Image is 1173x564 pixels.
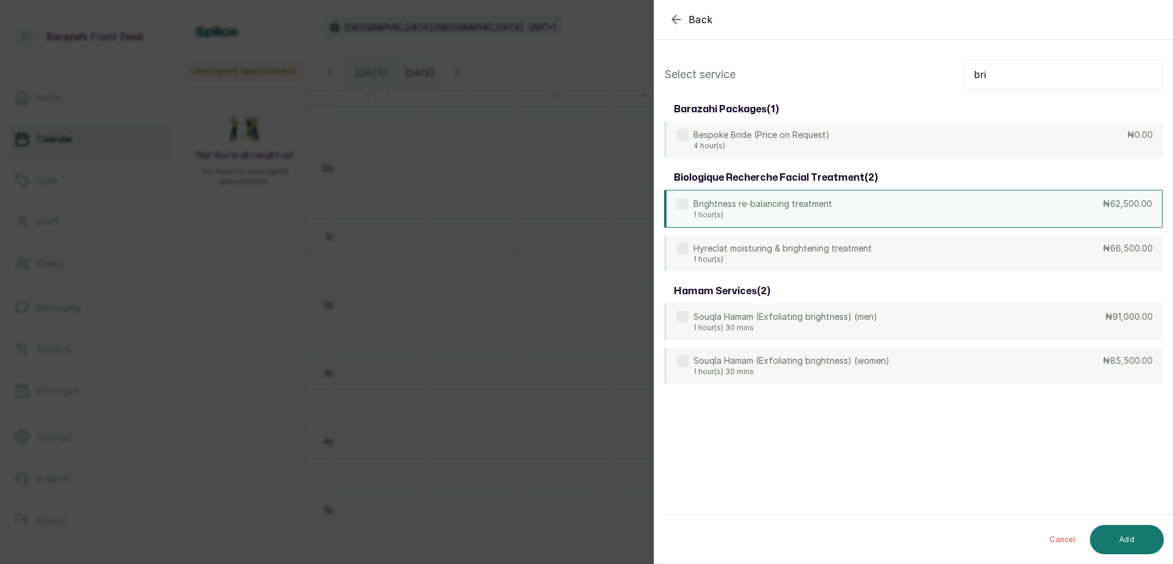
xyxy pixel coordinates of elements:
p: Hyreclat moisturing & brightening treatment [693,242,872,255]
p: Brightness re-balancing treatment [693,198,832,210]
p: Souqla Hamam (Exfoliating brightness) (men) [693,311,877,323]
p: Select service [664,66,736,83]
input: Search. [963,59,1163,90]
p: 1 hour(s) 30 mins [693,367,890,377]
span: Back [689,12,713,27]
button: Cancel [1040,525,1085,554]
p: Bespoke Bride (Price on Request) [693,129,830,141]
h3: biologique recherche facial treatment ( 2 ) [674,170,878,185]
p: 4 hour(s) [693,141,830,151]
button: Back [669,12,713,27]
p: 1 hour(s) [693,255,872,264]
h3: hamam services ( 2 ) [674,284,770,298]
p: Souqla Hamam (Exfoliating brightness) (women) [693,355,890,367]
p: ₦85,500.00 [1103,355,1153,367]
p: ₦62,500.00 [1103,198,1152,210]
p: 1 hour(s) 30 mins [693,323,877,333]
p: 1 hour(s) [693,210,832,220]
button: Add [1090,525,1164,554]
p: ₦0.00 [1127,129,1153,141]
p: ₦66,500.00 [1103,242,1153,255]
h3: barazahi packages ( 1 ) [674,102,779,117]
p: ₦91,000.00 [1105,311,1153,323]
